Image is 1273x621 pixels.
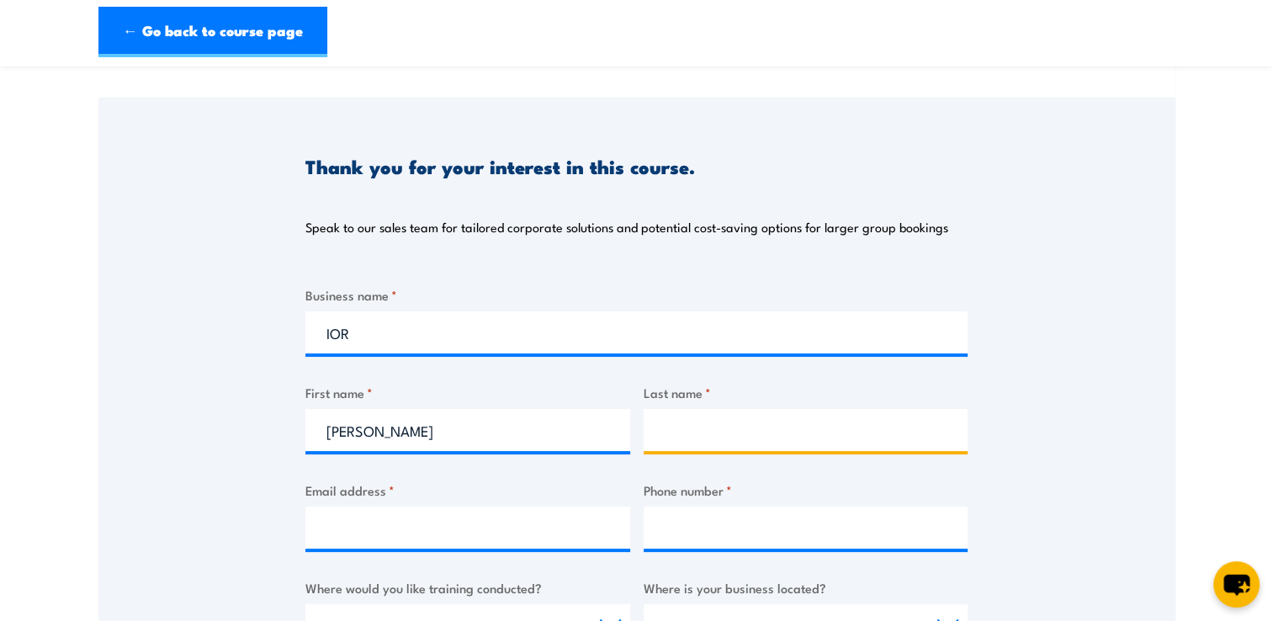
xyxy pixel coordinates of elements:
[305,285,968,305] label: Business name
[305,383,630,402] label: First name
[98,7,327,57] a: ← Go back to course page
[644,480,968,500] label: Phone number
[644,578,968,597] label: Where is your business located?
[305,578,630,597] label: Where would you like training conducted?
[305,219,948,236] p: Speak to our sales team for tailored corporate solutions and potential cost-saving options for la...
[644,383,968,402] label: Last name
[305,480,630,500] label: Email address
[1213,561,1260,608] button: chat-button
[305,157,695,176] h3: Thank you for your interest in this course.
